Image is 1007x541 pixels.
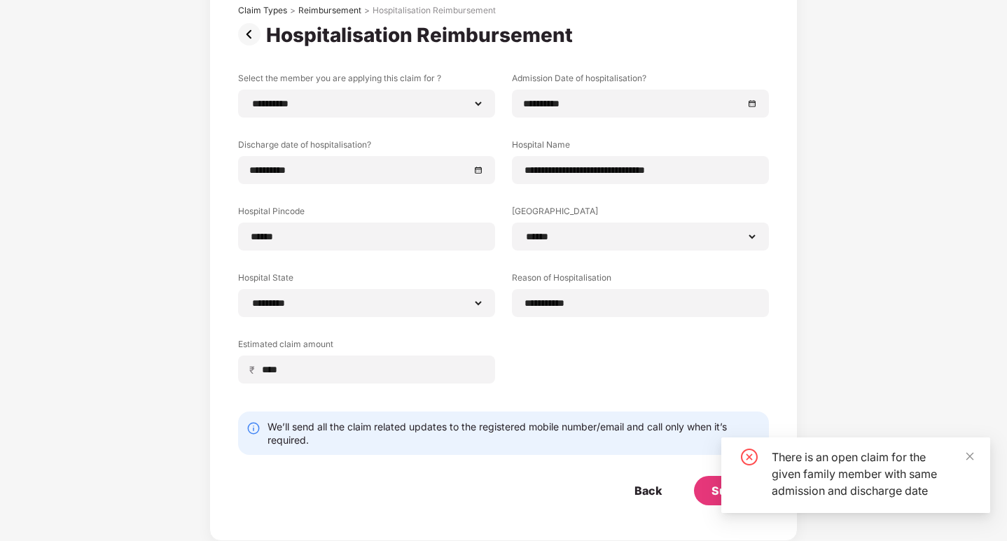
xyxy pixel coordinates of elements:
label: Hospital State [238,272,495,289]
label: Estimated claim amount [238,338,495,356]
div: > [364,5,370,16]
label: Hospital Pincode [238,205,495,223]
label: Admission Date of hospitalisation? [512,72,769,90]
label: [GEOGRAPHIC_DATA] [512,205,769,223]
div: Submit [711,483,751,498]
div: We’ll send all the claim related updates to the registered mobile number/email and call only when... [268,420,761,447]
label: Select the member you are applying this claim for ? [238,72,495,90]
div: Back [634,483,662,498]
img: svg+xml;base64,PHN2ZyBpZD0iSW5mby0yMHgyMCIgeG1sbnM9Imh0dHA6Ly93d3cudzMub3JnLzIwMDAvc3ZnIiB3aWR0aD... [246,421,261,435]
div: > [290,5,296,16]
div: There is an open claim for the given family member with same admission and discharge date [772,449,973,499]
span: ₹ [249,363,261,377]
div: Reimbursement [298,5,361,16]
label: Reason of Hospitalisation [512,272,769,289]
div: Claim Types [238,5,287,16]
div: Hospitalisation Reimbursement [373,5,496,16]
img: svg+xml;base64,PHN2ZyBpZD0iUHJldi0zMngzMiIgeG1sbnM9Imh0dHA6Ly93d3cudzMub3JnLzIwMDAvc3ZnIiB3aWR0aD... [238,23,266,45]
span: close [965,451,975,461]
span: close-circle [741,449,758,465]
div: Hospitalisation Reimbursement [266,23,578,47]
label: Hospital Name [512,139,769,156]
label: Discharge date of hospitalisation? [238,139,495,156]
